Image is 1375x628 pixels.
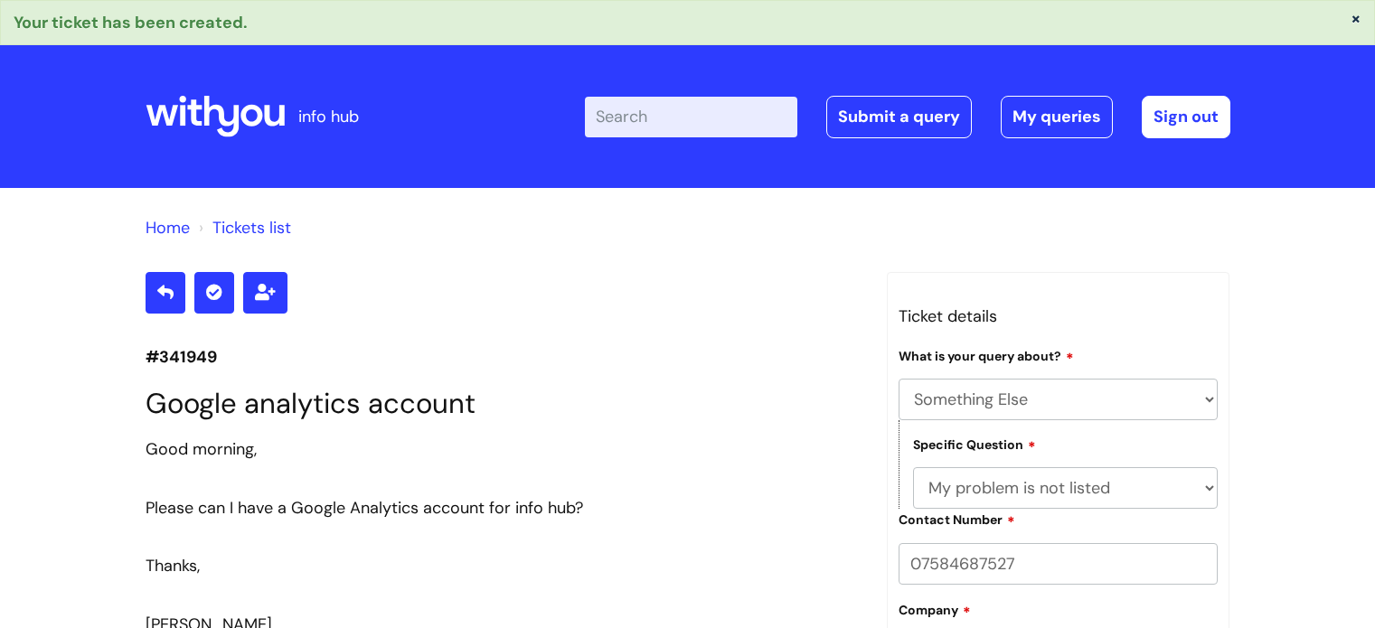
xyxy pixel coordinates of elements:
[585,97,797,136] input: Search
[899,600,971,618] label: Company
[1351,10,1361,26] button: ×
[146,493,860,522] div: Please can I have a Google Analytics account for info hub?
[146,213,190,242] li: Solution home
[826,96,972,137] a: Submit a query
[899,302,1219,331] h3: Ticket details
[1001,96,1113,137] a: My queries
[899,346,1074,364] label: What is your query about?
[146,435,860,464] div: Good morning,
[146,342,860,371] p: #341949
[298,102,359,131] p: info hub
[899,510,1015,528] label: Contact Number
[146,387,860,420] h1: Google analytics account
[585,96,1230,137] div: | -
[146,217,190,239] a: Home
[146,551,860,580] div: Thanks,
[913,435,1036,453] label: Specific Question
[1142,96,1230,137] a: Sign out
[212,217,291,239] a: Tickets list
[194,213,291,242] li: Tickets list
